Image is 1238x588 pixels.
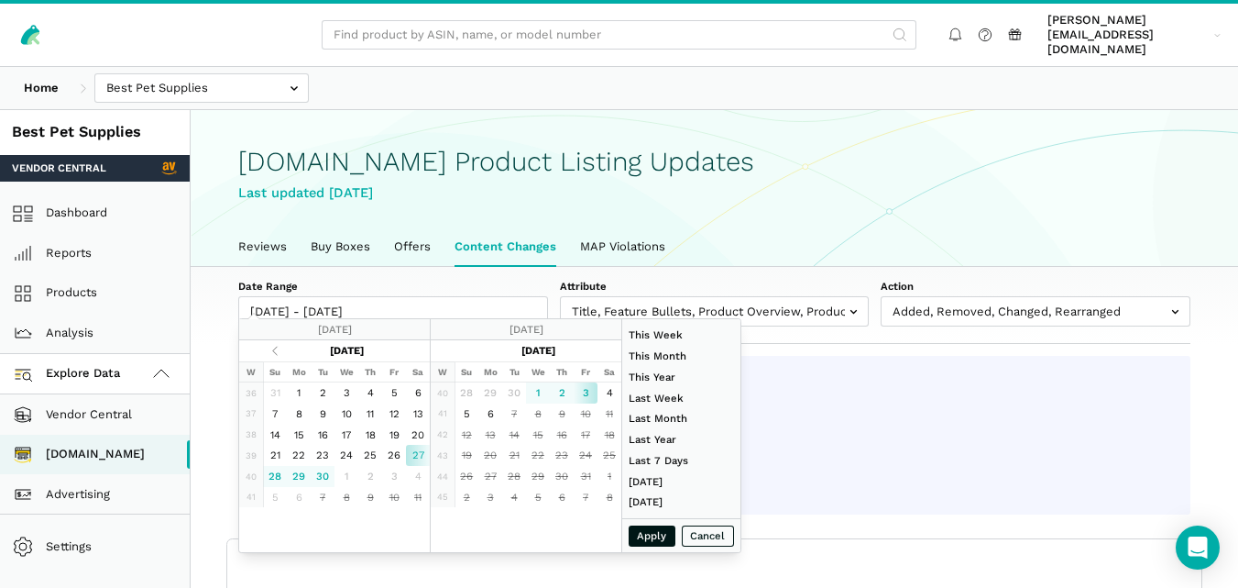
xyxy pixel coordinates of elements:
[526,487,550,508] td: 5
[526,361,550,383] th: We
[431,466,455,487] td: 44
[574,404,597,425] td: 10
[502,445,526,466] td: 21
[12,73,71,104] a: Home
[406,404,430,425] td: 13
[358,404,382,425] td: 11
[382,424,406,445] td: 19
[574,383,597,404] td: 3
[622,492,740,513] li: [DATE]
[239,424,263,445] td: 38
[550,424,574,445] td: 16
[287,445,311,466] td: 22
[358,383,382,404] td: 4
[622,408,740,429] li: Last Month
[287,404,311,425] td: 8
[239,361,263,383] th: W
[550,487,574,508] td: 6
[238,279,548,294] label: Date Range
[238,147,1190,177] h1: [DOMAIN_NAME] Product Listing Updates
[1176,526,1220,570] div: Open Intercom Messenger
[574,445,597,466] td: 24
[597,424,621,445] td: 18
[358,361,382,383] th: Th
[382,445,406,466] td: 26
[502,487,526,508] td: 4
[478,466,502,487] td: 27
[334,487,358,508] td: 8
[358,487,382,508] td: 9
[502,361,526,383] th: Tu
[382,361,406,383] th: Fr
[382,404,406,425] td: 12
[382,466,406,487] td: 3
[478,404,502,425] td: 6
[431,383,455,404] td: 40
[299,227,382,266] a: Buy Boxes
[94,73,309,104] input: Best Pet Supplies
[550,361,574,383] th: Th
[287,487,311,508] td: 6
[622,325,740,346] li: This Week
[12,122,178,143] div: Best Pet Supplies
[263,404,287,425] td: 7
[406,424,430,445] td: 20
[263,445,287,466] td: 21
[358,466,382,487] td: 2
[526,466,550,487] td: 29
[334,445,358,466] td: 24
[629,526,676,547] button: Apply
[382,227,443,266] a: Offers
[358,424,382,445] td: 18
[263,383,287,404] td: 31
[560,279,870,294] label: Attribute
[226,227,299,266] a: Reviews
[502,404,526,425] td: 7
[406,466,430,487] td: 4
[263,361,287,383] th: Su
[334,404,358,425] td: 10
[239,445,263,466] td: 39
[334,424,358,445] td: 17
[431,404,455,425] td: 41
[12,161,106,175] span: Vendor Central
[18,363,121,385] span: Explore Data
[560,296,870,327] input: Title, Feature Bullets, Product Overview, Product Overview - Glance Icons, Product Description, R...
[1042,10,1227,61] a: [PERSON_NAME][EMAIL_ADDRESS][DOMAIN_NAME]
[622,387,740,408] li: Last Week
[311,404,334,425] td: 9
[311,466,334,487] td: 30
[574,487,597,508] td: 7
[682,526,735,547] button: Cancel
[287,383,311,404] td: 1
[478,424,502,445] td: 13
[526,445,550,466] td: 22
[622,367,740,388] li: This Year
[502,383,526,404] td: 30
[478,361,502,383] th: Mo
[455,466,478,487] td: 26
[574,424,597,445] td: 17
[406,445,430,466] td: 27
[1047,13,1208,58] span: [PERSON_NAME][EMAIL_ADDRESS][DOMAIN_NAME]
[574,361,597,383] th: Fr
[406,361,430,383] th: Sa
[263,466,287,487] td: 28
[597,404,621,425] td: 11
[550,404,574,425] td: 9
[478,487,502,508] td: 3
[455,383,478,404] td: 28
[455,487,478,508] td: 2
[322,20,916,50] input: Find product by ASIN, name, or model number
[881,279,1190,294] label: Action
[334,383,358,404] td: 3
[622,346,740,367] li: This Month
[382,487,406,508] td: 10
[334,361,358,383] th: We
[881,296,1190,327] input: Added, Removed, Changed, Rearranged
[431,487,455,508] td: 45
[502,424,526,445] td: 14
[334,466,358,487] td: 1
[550,445,574,466] td: 23
[311,445,334,466] td: 23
